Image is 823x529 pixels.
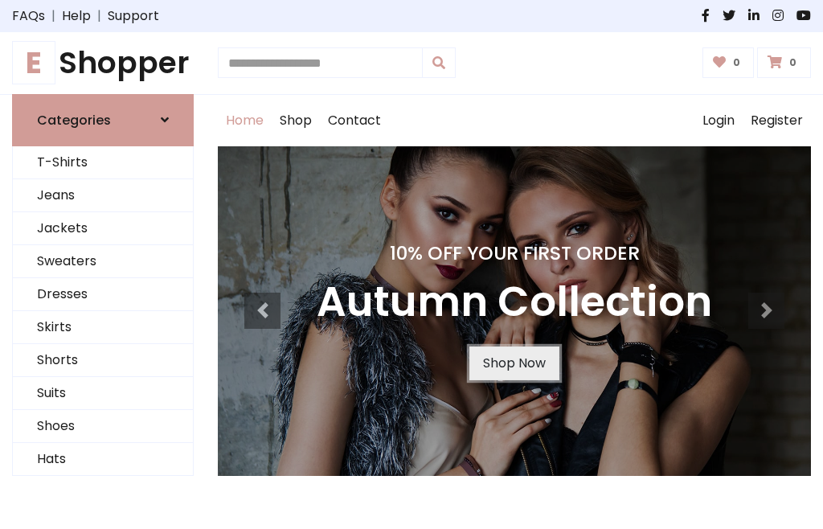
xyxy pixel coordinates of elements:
[272,95,320,146] a: Shop
[702,47,755,78] a: 0
[317,242,712,264] h4: 10% Off Your First Order
[12,6,45,26] a: FAQs
[743,95,811,146] a: Register
[757,47,811,78] a: 0
[13,344,193,377] a: Shorts
[13,212,193,245] a: Jackets
[62,6,91,26] a: Help
[13,278,193,311] a: Dresses
[13,245,193,278] a: Sweaters
[218,95,272,146] a: Home
[108,6,159,26] a: Support
[729,55,744,70] span: 0
[317,277,712,327] h3: Autumn Collection
[13,179,193,212] a: Jeans
[694,95,743,146] a: Login
[91,6,108,26] span: |
[320,95,389,146] a: Contact
[12,94,194,146] a: Categories
[13,410,193,443] a: Shoes
[785,55,800,70] span: 0
[13,311,193,344] a: Skirts
[12,45,194,81] a: EShopper
[12,41,55,84] span: E
[13,146,193,179] a: T-Shirts
[13,377,193,410] a: Suits
[12,45,194,81] h1: Shopper
[45,6,62,26] span: |
[37,113,111,128] h6: Categories
[13,443,193,476] a: Hats
[469,347,559,380] a: Shop Now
